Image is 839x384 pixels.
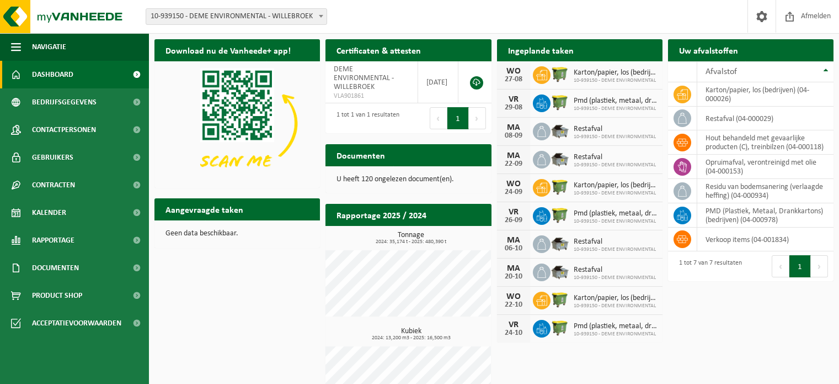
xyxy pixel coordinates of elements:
span: 10-939150 - DEME ENVIRONMENTAL [574,246,656,253]
span: Dashboard [32,61,73,88]
span: Pmd (plastiek, metaal, drankkartons) (bedrijven) [574,209,657,218]
div: 20-10 [503,273,525,281]
h3: Kubiek [331,328,491,341]
span: Karton/papier, los (bedrijven) [574,181,657,190]
button: Previous [772,255,789,277]
td: PMD (Plastiek, Metaal, Drankkartons) (bedrijven) (04-000978) [697,203,833,228]
h2: Documenten [325,144,396,166]
div: WO [503,292,525,301]
p: Geen data beschikbaar. [165,230,309,238]
span: 10-939150 - DEME ENVIRONMENTAL [574,275,656,281]
div: MA [503,151,525,160]
span: 10-939150 - DEME ENVIRONMENTAL [574,77,657,84]
span: Pmd (plastiek, metaal, drankkartons) (bedrijven) [574,322,657,331]
img: Download de VHEPlus App [154,61,320,186]
span: 10-939150 - DEME ENVIRONMENTAL [574,134,656,140]
div: 1 tot 1 van 1 resultaten [331,106,399,130]
h3: Tonnage [331,232,491,245]
h2: Download nu de Vanheede+ app! [154,39,302,61]
span: DEME ENVIRONMENTAL - WILLEBROEK [334,65,394,91]
td: karton/papier, los (bedrijven) (04-000026) [697,82,833,107]
img: WB-1100-HPE-GN-50 [551,177,569,196]
div: 06-10 [503,245,525,253]
img: WB-5000-GAL-GY-01 [551,234,569,253]
img: WB-5000-GAL-GY-01 [551,121,569,140]
button: Next [811,255,828,277]
img: WB-1100-HPE-GN-50 [551,318,569,337]
img: WB-5000-GAL-GY-01 [551,149,569,168]
span: 10-939150 - DEME ENVIRONMENTAL [574,190,657,197]
span: Restafval [574,238,656,246]
span: Product Shop [32,282,82,309]
div: 1 tot 7 van 7 resultaten [674,254,742,278]
div: MA [503,236,525,245]
td: residu van bodemsanering (verlaagde heffing) (04-000934) [697,179,833,203]
td: [DATE] [418,61,458,103]
span: Kalender [32,199,66,227]
div: MA [503,123,525,132]
span: Contactpersonen [32,116,96,144]
h2: Uw afvalstoffen [668,39,749,61]
span: Afvalstof [706,67,737,76]
div: 22-10 [503,301,525,309]
div: 24-09 [503,188,525,196]
div: 29-08 [503,104,525,112]
div: 24-10 [503,329,525,337]
span: 10-939150 - DEME ENVIRONMENTAL [574,162,656,169]
div: 22-09 [503,160,525,168]
h2: Aangevraagde taken [154,198,254,220]
button: 1 [789,255,811,277]
img: WB-1100-HPE-GN-50 [551,93,569,112]
div: VR [503,208,525,217]
div: VR [503,95,525,104]
button: Previous [430,107,447,129]
div: MA [503,264,525,273]
span: Contracten [32,171,75,199]
button: Next [469,107,486,129]
span: 2024: 35,174 t - 2025: 480,390 t [331,239,491,245]
a: Bekijk rapportage [409,225,490,248]
span: Acceptatievoorwaarden [32,309,121,337]
span: Rapportage [32,227,74,254]
span: VLA901861 [334,92,409,101]
span: Restafval [574,125,656,134]
div: WO [503,180,525,188]
span: Karton/papier, los (bedrijven) [574,294,657,303]
span: Navigatie [32,33,66,61]
img: WB-1100-HPE-GN-50 [551,206,569,224]
h2: Rapportage 2025 / 2024 [325,204,437,225]
td: hout behandeld met gevaarlijke producten (C), treinbilzen (04-000118) [697,130,833,155]
div: 27-08 [503,76,525,83]
span: 2024: 13,200 m3 - 2025: 16,500 m3 [331,335,491,341]
span: Pmd (plastiek, metaal, drankkartons) (bedrijven) [574,97,657,106]
img: WB-5000-GAL-GY-01 [551,262,569,281]
td: verkoop items (04-001834) [697,228,833,251]
span: 10-939150 - DEME ENVIRONMENTAL [574,303,657,309]
div: WO [503,67,525,76]
p: U heeft 120 ongelezen document(en). [336,176,480,183]
div: 26-09 [503,217,525,224]
span: Restafval [574,266,656,275]
div: VR [503,320,525,329]
span: 10-939150 - DEME ENVIRONMENTAL [574,218,657,225]
button: 1 [447,107,469,129]
h2: Ingeplande taken [497,39,585,61]
span: Gebruikers [32,144,73,171]
span: 10-939150 - DEME ENVIRONMENTAL [574,106,657,112]
td: opruimafval, verontreinigd met olie (04-000153) [697,155,833,179]
img: WB-1100-HPE-GN-50 [551,290,569,309]
td: restafval (04-000029) [697,107,833,130]
span: Bedrijfsgegevens [32,88,97,116]
h2: Certificaten & attesten [325,39,432,61]
span: 10-939150 - DEME ENVIRONMENTAL - WILLEBROEK [146,8,327,25]
span: 10-939150 - DEME ENVIRONMENTAL [574,331,657,338]
img: WB-1100-HPE-GN-50 [551,65,569,83]
span: Documenten [32,254,79,282]
span: Karton/papier, los (bedrijven) [574,69,657,77]
span: Restafval [574,153,656,162]
span: 10-939150 - DEME ENVIRONMENTAL - WILLEBROEK [146,9,327,24]
div: 08-09 [503,132,525,140]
